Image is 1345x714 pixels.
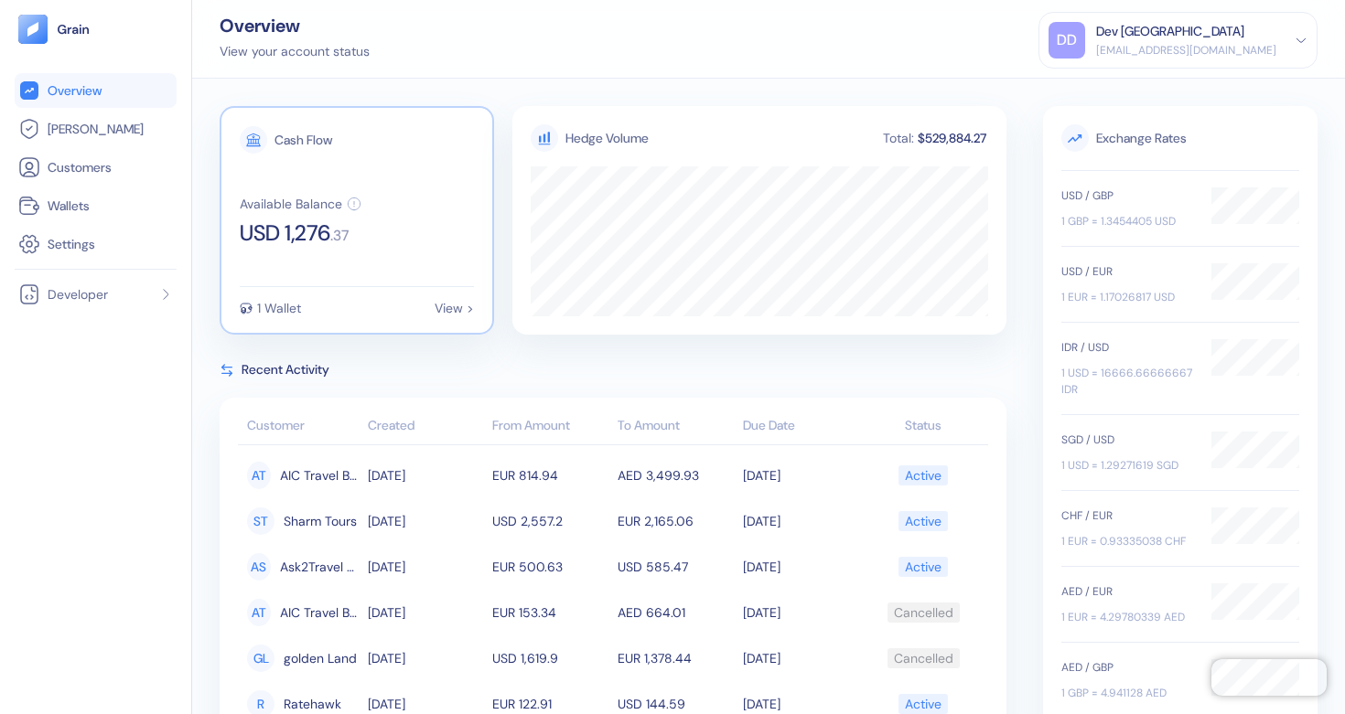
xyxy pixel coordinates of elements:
td: EUR 153.34 [488,590,613,635]
div: DD [1049,22,1085,59]
div: 1 USD = 16666.66666667 IDR [1061,365,1193,398]
td: EUR 1,378.44 [613,635,738,681]
span: Customers [48,158,112,176]
span: AIC Travel B2B XML [280,460,359,491]
th: Due Date [738,409,864,445]
div: CHF / EUR [1061,507,1193,524]
td: [DATE] [738,635,864,681]
a: [PERSON_NAME] [18,118,173,140]
div: Active [905,551,941,582]
div: AED / EUR [1061,583,1193,600]
div: AED / GBP [1061,659,1193,676]
button: Available Balance [240,197,361,211]
iframe: Chatra live chat [1211,659,1327,696]
div: Dev [GEOGRAPHIC_DATA] [1096,22,1244,41]
a: Wallets [18,195,173,217]
span: Settings [48,235,95,253]
div: Active [905,460,941,491]
div: Status [867,416,979,435]
th: From Amount [488,409,613,445]
img: logo-tablet-V2.svg [18,15,48,44]
a: Overview [18,80,173,101]
span: Recent Activity [242,360,329,379]
div: 1 GBP = 1.3454405 USD [1061,213,1193,229]
div: 1 EUR = 4.29780339 AED [1061,609,1193,625]
div: 1 USD = 1.29271619 SGD [1061,457,1193,474]
div: $529,884.27 [916,132,988,144]
span: . 37 [330,229,349,243]
div: AS [247,553,271,581]
th: Customer [238,409,363,445]
div: 1 Wallet [257,302,301,314]
div: Overview [220,16,370,35]
span: USD 1,276 [240,222,330,244]
td: USD 1,619.9 [488,635,613,681]
td: USD 585.47 [613,544,738,590]
a: Settings [18,233,173,255]
span: golden Land [284,643,357,674]
span: Overview [48,81,102,100]
td: [DATE] [363,453,489,498]
td: AED 3,499.93 [613,453,738,498]
div: [EMAIL_ADDRESS][DOMAIN_NAME] [1096,42,1276,59]
span: Exchange Rates [1061,124,1299,152]
span: Ask2Travel S.A. XML [280,551,359,582]
div: Hedge Volume [565,129,649,148]
div: SGD / USD [1061,432,1193,448]
div: USD / EUR [1061,263,1193,280]
div: Active [905,506,941,537]
td: [DATE] [738,453,864,498]
div: AT [247,599,271,626]
div: IDR / USD [1061,339,1193,356]
div: GL [247,645,274,672]
td: [DATE] [738,544,864,590]
div: ST [247,507,274,535]
div: USD / GBP [1061,187,1193,204]
td: USD 2,557.2 [488,498,613,544]
div: Cancelled [894,643,953,674]
div: View > [435,302,474,314]
span: Developer [48,285,108,304]
div: 1 GBP = 4.941128 AED [1061,685,1193,701]
div: Cash Flow [274,133,332,146]
span: [PERSON_NAME] [48,120,144,138]
span: Wallets [48,197,90,215]
div: 1 EUR = 1.17026817 USD [1061,289,1193,305]
td: EUR 814.94 [488,453,613,498]
div: View your account status [220,42,370,61]
a: Customers [18,156,173,178]
div: Cancelled [894,597,953,628]
div: Total: [881,132,916,144]
td: [DATE] [363,635,489,681]
div: Available Balance [240,197,342,210]
th: Created [363,409,489,445]
td: [DATE] [363,544,489,590]
td: [DATE] [363,590,489,635]
div: 1 EUR = 0.93335038 CHF [1061,533,1193,549]
div: AT [247,462,271,489]
td: EUR 2,165.06 [613,498,738,544]
img: logo [57,23,91,36]
td: AED 664.01 [613,590,738,635]
td: EUR 500.63 [488,544,613,590]
td: [DATE] [738,498,864,544]
th: To Amount [613,409,738,445]
span: AIC Travel B2B XML [280,597,359,628]
td: [DATE] [363,498,489,544]
td: [DATE] [738,590,864,635]
span: Sharm Tours [284,506,357,537]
